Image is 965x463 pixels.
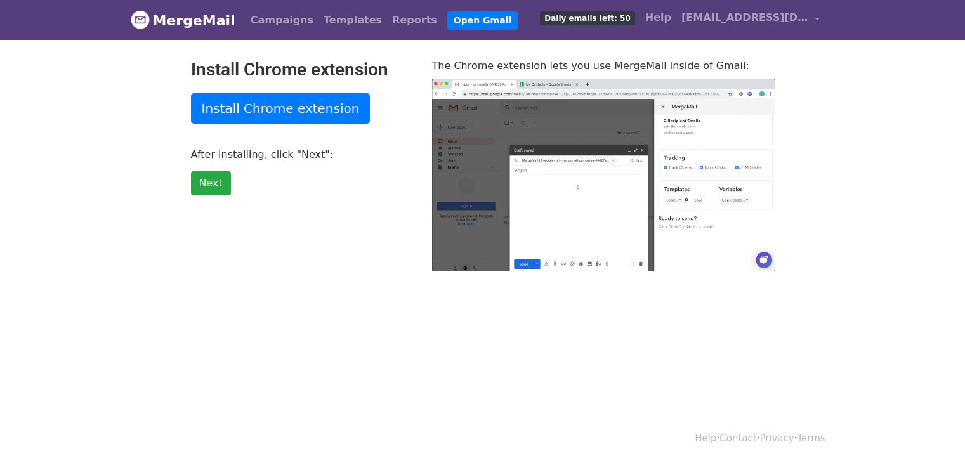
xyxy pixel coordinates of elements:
[797,433,825,444] a: Terms
[447,11,518,30] a: Open Gmail
[759,433,794,444] a: Privacy
[640,5,676,30] a: Help
[246,8,318,33] a: Campaigns
[676,5,825,35] a: [EMAIL_ADDRESS][DOMAIN_NAME]
[695,433,716,444] a: Help
[719,433,756,444] a: Contact
[387,8,442,33] a: Reports
[432,59,775,72] p: The Chrome extension lets you use MergeMail inside of Gmail:
[131,7,235,34] a: MergeMail
[191,171,231,195] a: Next
[191,93,371,124] a: Install Chrome extension
[131,10,150,29] img: MergeMail logo
[535,5,640,30] a: Daily emails left: 50
[681,10,808,25] span: [EMAIL_ADDRESS][DOMAIN_NAME]
[191,148,413,161] p: After installing, click "Next":
[318,8,387,33] a: Templates
[902,402,965,463] iframe: Chat Widget
[191,59,413,81] h2: Install Chrome extension
[540,11,634,25] span: Daily emails left: 50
